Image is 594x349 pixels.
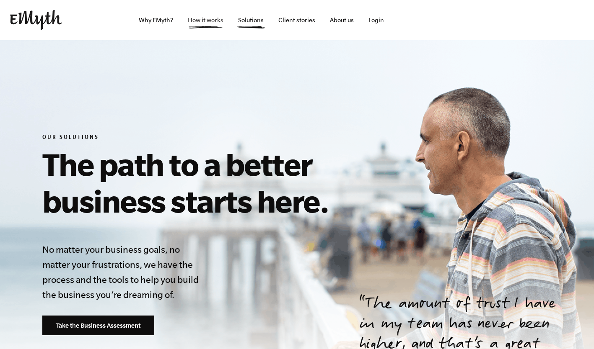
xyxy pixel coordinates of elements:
[404,11,492,29] iframe: Embedded CTA
[42,242,203,302] h4: No matter your business goals, no matter your frustrations, we have the process and the tools to ...
[496,11,584,29] iframe: Embedded CTA
[10,10,62,30] img: EMyth
[42,134,425,142] h6: Our Solutions
[552,309,594,349] iframe: Chat Widget
[42,146,425,219] h1: The path to a better business starts here.
[42,316,154,336] a: Take the Business Assessment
